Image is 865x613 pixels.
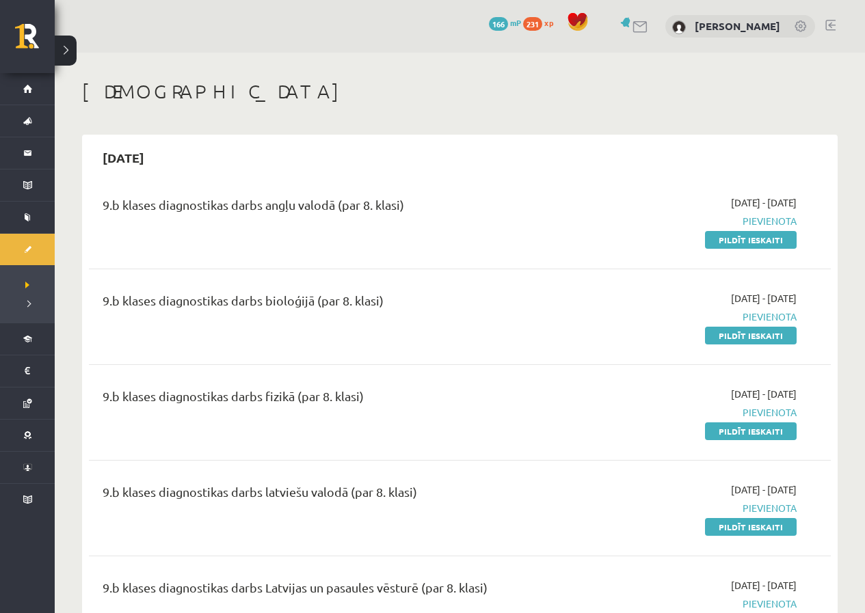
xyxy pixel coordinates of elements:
[15,24,55,58] a: Rīgas 1. Tālmācības vidusskola
[523,17,542,31] span: 231
[731,195,797,210] span: [DATE] - [DATE]
[544,17,553,28] span: xp
[731,482,797,497] span: [DATE] - [DATE]
[523,17,560,28] a: 231 xp
[579,214,797,228] span: Pievienota
[579,501,797,515] span: Pievienota
[705,231,797,249] a: Pildīt ieskaiti
[489,17,508,31] span: 166
[705,518,797,536] a: Pildīt ieskaiti
[103,482,559,508] div: 9.b klases diagnostikas darbs latviešu valodā (par 8. klasi)
[731,578,797,592] span: [DATE] - [DATE]
[731,291,797,305] span: [DATE] - [DATE]
[731,387,797,401] span: [DATE] - [DATE]
[510,17,521,28] span: mP
[103,195,559,221] div: 9.b klases diagnostikas darbs angļu valodā (par 8. klasi)
[579,405,797,420] span: Pievienota
[672,21,686,34] img: Kristīne Rancāne
[705,327,797,344] a: Pildīt ieskaiti
[489,17,521,28] a: 166 mP
[89,141,158,174] h2: [DATE]
[103,291,559,316] div: 9.b klases diagnostikas darbs bioloģijā (par 8. klasi)
[695,19,780,33] a: [PERSON_NAME]
[579,310,797,324] span: Pievienota
[103,578,559,603] div: 9.b klases diagnostikas darbs Latvijas un pasaules vēsturē (par 8. klasi)
[705,422,797,440] a: Pildīt ieskaiti
[579,597,797,611] span: Pievienota
[103,387,559,412] div: 9.b klases diagnostikas darbs fizikā (par 8. klasi)
[82,80,838,103] h1: [DEMOGRAPHIC_DATA]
